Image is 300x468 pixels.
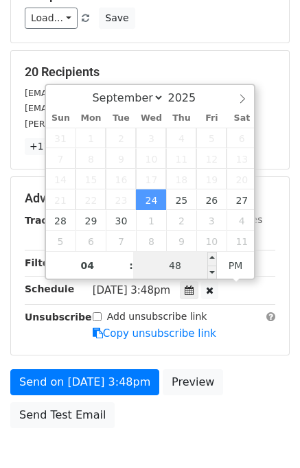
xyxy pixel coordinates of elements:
[166,148,196,169] span: September 11, 2025
[196,169,227,189] span: September 19, 2025
[76,128,106,148] span: September 1, 2025
[136,169,166,189] span: September 17, 2025
[25,283,74,294] strong: Schedule
[227,210,257,231] span: October 4, 2025
[106,169,136,189] span: September 16, 2025
[25,138,82,155] a: +17 more
[231,402,300,468] iframe: Chat Widget
[227,169,257,189] span: September 20, 2025
[76,210,106,231] span: September 29, 2025
[46,210,76,231] span: September 28, 2025
[106,114,136,123] span: Tue
[227,148,257,169] span: September 13, 2025
[163,369,223,395] a: Preview
[106,210,136,231] span: September 30, 2025
[25,103,178,113] small: [EMAIL_ADDRESS][DOMAIN_NAME]
[164,91,214,104] input: Year
[196,128,227,148] span: September 5, 2025
[76,231,106,251] span: October 6, 2025
[46,189,76,210] span: September 21, 2025
[227,128,257,148] span: September 6, 2025
[196,210,227,231] span: October 3, 2025
[76,169,106,189] span: September 15, 2025
[129,252,133,279] span: :
[227,231,257,251] span: October 11, 2025
[25,312,92,323] strong: Unsubscribe
[25,119,251,129] small: [PERSON_NAME][EMAIL_ADDRESS][DOMAIN_NAME]
[93,327,216,340] a: Copy unsubscribe link
[76,189,106,210] span: September 22, 2025
[196,114,227,123] span: Fri
[106,128,136,148] span: September 2, 2025
[136,210,166,231] span: October 1, 2025
[46,128,76,148] span: August 31, 2025
[136,189,166,210] span: September 24, 2025
[25,65,275,80] h5: 20 Recipients
[25,88,178,98] small: [EMAIL_ADDRESS][DOMAIN_NAME]
[25,257,60,268] strong: Filters
[106,231,136,251] span: October 7, 2025
[166,189,196,210] span: September 25, 2025
[76,148,106,169] span: September 8, 2025
[106,189,136,210] span: September 23, 2025
[166,114,196,123] span: Thu
[93,284,170,296] span: [DATE] 3:48pm
[196,231,227,251] span: October 10, 2025
[136,231,166,251] span: October 8, 2025
[106,148,136,169] span: September 9, 2025
[46,252,130,279] input: Hour
[136,128,166,148] span: September 3, 2025
[46,169,76,189] span: September 14, 2025
[76,114,106,123] span: Mon
[46,114,76,123] span: Sun
[99,8,135,29] button: Save
[166,169,196,189] span: September 18, 2025
[166,210,196,231] span: October 2, 2025
[25,8,78,29] a: Load...
[25,215,71,226] strong: Tracking
[217,252,255,279] span: Click to toggle
[227,189,257,210] span: September 27, 2025
[166,128,196,148] span: September 4, 2025
[10,402,115,428] a: Send Test Email
[46,231,76,251] span: October 5, 2025
[196,189,227,210] span: September 26, 2025
[136,114,166,123] span: Wed
[10,369,159,395] a: Send on [DATE] 3:48pm
[46,148,76,169] span: September 7, 2025
[133,252,217,279] input: Minute
[25,191,275,206] h5: Advanced
[166,231,196,251] span: October 9, 2025
[227,114,257,123] span: Sat
[136,148,166,169] span: September 10, 2025
[107,309,207,324] label: Add unsubscribe link
[196,148,227,169] span: September 12, 2025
